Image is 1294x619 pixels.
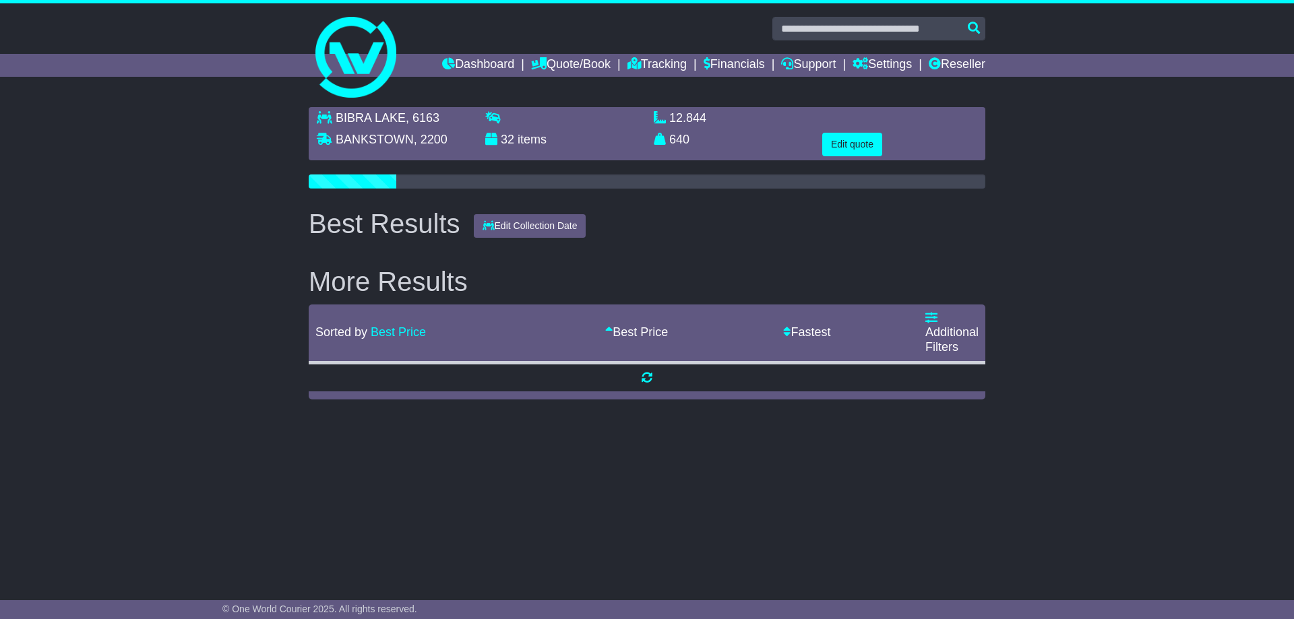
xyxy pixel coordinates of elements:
a: Best Price [371,325,426,339]
a: Settings [853,54,912,77]
span: items [518,133,547,146]
span: 12.844 [669,111,706,125]
span: 32 [501,133,514,146]
a: Support [781,54,836,77]
a: Fastest [783,325,830,339]
span: , 2200 [414,133,448,146]
a: Financials [704,54,765,77]
span: BANKSTOWN [336,133,414,146]
span: BIBRA LAKE [336,111,406,125]
span: Sorted by [315,325,367,339]
button: Edit quote [822,133,882,156]
button: Edit Collection Date [474,214,586,238]
a: Additional Filters [925,311,979,354]
a: Best Price [605,325,668,339]
span: 640 [669,133,689,146]
a: Dashboard [442,54,514,77]
a: Quote/Book [531,54,611,77]
span: , 6163 [406,111,439,125]
span: © One World Courier 2025. All rights reserved. [222,604,417,614]
h2: More Results [309,267,985,296]
a: Reseller [929,54,985,77]
div: Best Results [302,209,467,238]
a: Tracking [627,54,687,77]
